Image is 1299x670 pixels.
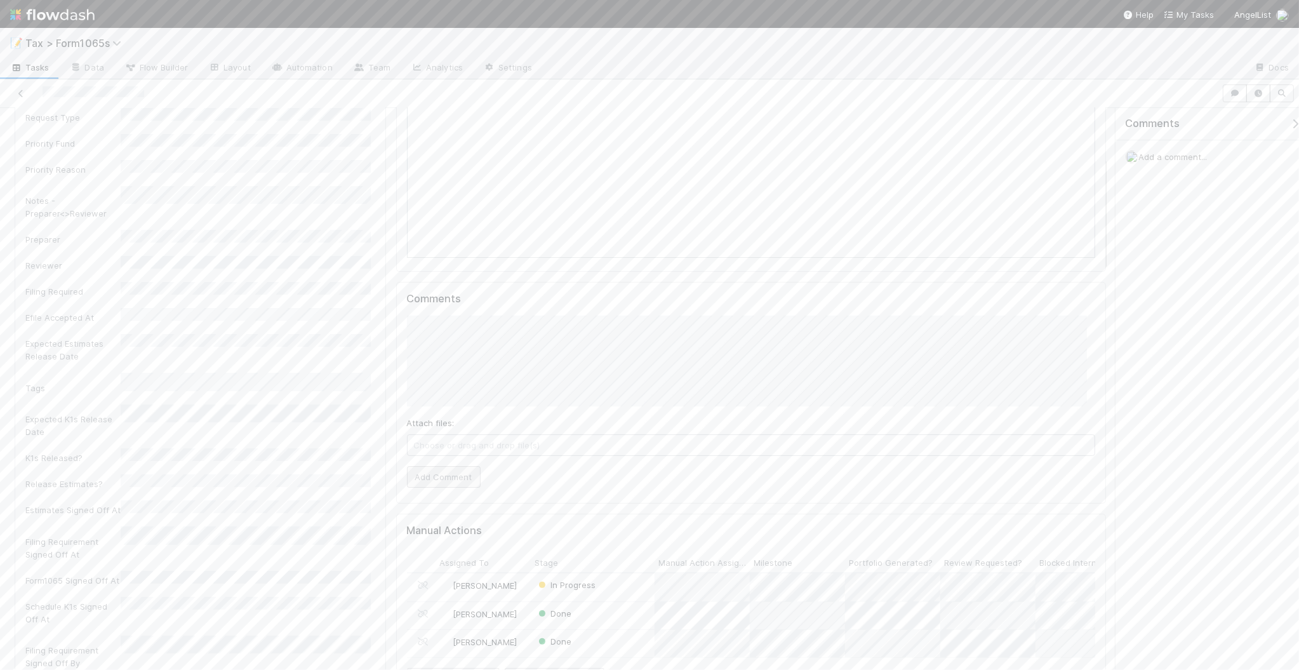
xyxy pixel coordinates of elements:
[25,311,121,324] div: Efile Accepted At
[1123,8,1154,21] div: Help
[25,535,121,561] div: Filing Requirement Signed Off At
[25,452,121,464] div: K1s Released?
[536,635,572,648] div: Done
[407,525,483,537] h5: Manual Actions
[407,417,455,429] label: Attach files:
[441,580,451,591] img: avatar_d45d11ee-0024-4901-936f-9df0a9cc3b4e.png
[1039,556,1114,569] span: Blocked Internally?
[25,600,121,626] div: Schedule K1s Signed Off At
[343,58,401,79] a: Team
[536,580,596,590] span: In Progress
[124,61,188,74] span: Flow Builder
[473,58,542,79] a: Settings
[453,609,517,619] span: [PERSON_NAME]
[441,637,451,647] img: avatar_5106bb14-94e9-4897-80de-6ae81081f36d.png
[10,4,95,25] img: logo-inverted-e16ddd16eac7371096b0.svg
[401,58,473,79] a: Analytics
[1138,152,1207,162] span: Add a comment...
[536,607,572,620] div: Done
[453,580,517,591] span: [PERSON_NAME]
[25,413,121,438] div: Expected K1s Release Date
[198,58,261,79] a: Layout
[114,58,198,79] a: Flow Builder
[25,163,121,176] div: Priority Reason
[25,233,121,246] div: Preparer
[754,556,792,569] span: Milestone
[1164,10,1214,20] span: My Tasks
[1125,117,1180,130] span: Comments
[25,194,121,220] div: Notes - Preparer<>Reviewer
[25,111,121,124] div: Request Type
[453,637,517,647] span: [PERSON_NAME]
[25,137,121,150] div: Priority Fund
[1234,10,1271,20] span: AngelList
[25,382,121,394] div: Tags
[1244,58,1299,79] a: Docs
[407,293,1095,305] h5: Comments
[441,636,517,648] div: [PERSON_NAME]
[536,579,596,591] div: In Progress
[10,37,23,48] span: 📝
[849,556,933,569] span: Portfolio Generated?
[658,556,747,569] span: Manual Action Assignment Id
[439,556,489,569] span: Assigned To
[1126,151,1138,163] img: avatar_45ea4894-10ca-450f-982d-dabe3bd75b0b.png
[944,556,1022,569] span: Review Requested?
[25,337,121,363] div: Expected Estimates Release Date
[1164,8,1214,21] a: My Tasks
[441,608,451,619] img: avatar_d45d11ee-0024-4901-936f-9df0a9cc3b4e.png
[25,574,121,587] div: Form1065 Signed Off At
[25,259,121,272] div: Reviewer
[536,608,572,619] span: Done
[441,579,517,592] div: [PERSON_NAME]
[25,644,121,669] div: Filing Requirement Signed Off By
[25,504,121,516] div: Estimates Signed Off At
[407,466,481,488] button: Add Comment
[408,435,1095,455] span: Choose or drag and drop file(s)
[536,636,572,647] span: Done
[25,37,128,50] span: Tax > Form1065s
[535,556,558,569] span: Stage
[10,61,50,74] span: Tasks
[25,478,121,490] div: Release Estimates?
[261,58,343,79] a: Automation
[60,58,114,79] a: Data
[25,285,121,298] div: Filing Required
[1276,9,1289,22] img: avatar_45ea4894-10ca-450f-982d-dabe3bd75b0b.png
[441,608,517,620] div: [PERSON_NAME]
